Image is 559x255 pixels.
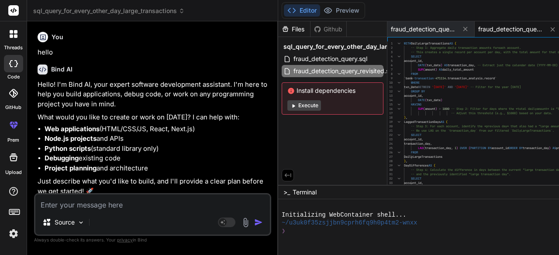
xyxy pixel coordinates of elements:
[435,76,448,80] span: 471114.
[387,76,393,81] div: 9
[287,100,321,111] button: Execute
[469,146,470,150] span: (
[404,85,418,89] span: txn_date
[425,107,435,111] span: amount
[52,33,63,41] h6: You
[293,54,368,64] span: fraud_detection_query.sql
[387,46,393,50] div: 2
[538,111,552,115] span: ur data.
[38,80,269,109] p: Hello! I'm Bind AI, your expert software development assistant. I'm here to help you build applic...
[432,85,446,89] span: '[DATE]'
[552,146,556,150] span: AS
[393,41,405,46] div: Click to collapse the range.
[435,107,437,111] span: )
[393,177,405,181] div: Click to collapse the range.
[411,129,498,133] span: -- We use LAG on the `transaction_day` from our fi
[455,146,456,150] span: 1
[455,41,456,45] span: (
[421,181,423,185] span: ,
[278,25,310,34] div: Files
[423,146,425,150] span: (
[460,146,467,150] span: OVER
[451,111,538,115] span: -- Adjust this threshold (e.g., $1000) based on yo
[404,120,441,124] span: LaggedTransactionDays
[418,68,423,71] span: SUM
[117,237,133,242] span: privacy
[483,76,484,80] span: .
[425,98,427,102] span: (
[404,41,411,45] span: WITH
[387,124,393,129] div: 20
[451,107,537,111] span: -- Step 2: Filter for days where the *total daily
[45,163,269,173] li: and architecture
[387,98,393,102] div: 14
[404,155,442,159] span: DailyLargeTransactions
[393,54,405,59] div: Click to collapse the range.
[430,142,432,146] span: ,
[387,85,393,89] div: 11
[287,86,378,95] span: Install dependencies
[282,211,406,219] span: Initializing WebContainer shell...
[283,188,290,197] span: >_
[411,72,418,76] span: FROM
[406,159,407,163] span: ,
[387,177,393,181] div: 32
[387,155,393,159] div: 27
[413,76,414,80] span: -
[387,163,393,168] div: 29
[45,124,269,134] li: (HTML/CSS/JS, React, Next.js)
[434,76,435,80] span: -
[45,144,269,154] li: (standard library only)
[387,146,393,150] div: 25
[387,41,393,46] div: 1
[478,25,544,34] span: fraud_detection_query_revisited.sql
[55,218,75,227] p: Source
[425,68,435,71] span: amount
[34,236,271,244] p: Always double-check its answers. Your in Bind
[45,134,97,143] strong: Node.js projects
[448,63,474,67] span: transaction_day
[418,146,423,150] span: LAG
[404,76,413,80] span: `bank
[391,25,456,34] span: fraud_detection_query.sql
[425,63,427,67] span: (
[434,163,435,167] span: (
[421,89,425,93] span: BY
[45,134,269,144] li: and APIs
[427,98,441,102] span: txn_date
[411,46,498,50] span: -- Step 1: Aggregate daily transaction amounts for
[456,146,458,150] span: )
[423,107,425,111] span: (
[5,104,21,111] label: GitHub
[7,136,19,144] label: prem
[45,153,269,163] li: existing code
[470,85,521,89] span: -- Filter for the year [DATE]
[442,68,474,71] span: daily_total_amount
[387,133,393,137] div: 22
[404,116,406,119] span: )
[477,63,558,67] span: -- Extract just the calendar date (YYYY-MM-DD)
[387,89,393,94] div: 12
[45,144,91,153] strong: Python scripts
[509,146,518,150] span: ORDER
[387,81,393,85] div: 10
[418,107,423,111] span: SUM
[411,177,421,180] span: SELECT
[498,129,554,133] span: ltered `DailyLargeTransactions`.
[387,137,393,142] div: 23
[411,81,420,85] span: WHERE
[393,72,405,76] div: Click to collapse the range.
[293,188,317,197] span: Terminal
[4,44,23,51] label: threads
[38,112,269,122] p: What would you like to create or work on [DATE]? I can help with:
[404,159,406,163] span: )
[411,150,418,154] span: FROM
[293,66,395,76] span: fraud_detection_query_revisited.sql
[404,94,421,98] span: account_id
[411,89,420,93] span: GROUP
[387,181,393,185] div: 33
[404,137,421,141] span: account_id
[414,76,434,80] span: transaction
[455,85,469,89] span: '[DATE]'
[411,172,498,176] span: -- and the previously identified "large transactio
